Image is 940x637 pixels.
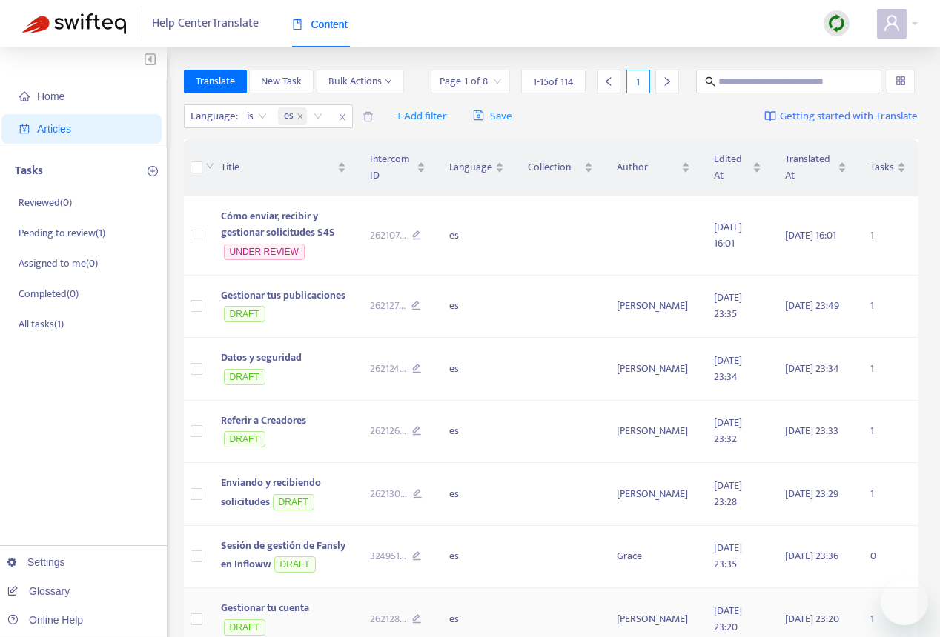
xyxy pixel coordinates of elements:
span: Save [473,107,512,125]
span: Getting started with Translate [780,108,918,125]
span: UNDER REVIEW [224,244,305,260]
p: Tasks [15,162,43,180]
span: delete [363,111,374,122]
span: Language : [185,105,240,127]
span: Cómo enviar, recibir y gestionar solicitudes S4S [221,207,335,241]
span: 262128 ... [370,611,406,627]
p: Pending to review ( 1 ) [19,225,105,241]
td: 0 [858,526,918,589]
a: Settings [7,556,65,568]
img: image-link [764,110,776,122]
span: 262127 ... [370,298,406,314]
a: Glossary [7,585,70,597]
span: DRAFT [273,494,314,510]
th: Tasks [858,139,918,196]
span: 324951 ... [370,548,406,564]
span: Bulk Actions [328,73,392,90]
td: [PERSON_NAME] [605,463,702,526]
span: 262126 ... [370,423,406,439]
button: + Add filter [385,104,458,128]
th: Edited At [702,139,772,196]
button: New Task [249,70,314,93]
td: es [437,401,516,464]
span: DRAFT [224,369,265,385]
span: 262124 ... [370,361,406,377]
span: Gestionar tus publicaciones [221,287,345,304]
span: [DATE] 23:20 [785,610,839,627]
iframe: Button to launch messaging window, conversation in progress [881,578,928,625]
th: Language [437,139,516,196]
th: Author [605,139,702,196]
td: 1 [858,401,918,464]
img: Swifteq [22,13,126,34]
span: search [705,76,715,87]
span: Sesión de gestión de Fansly en Infloww [221,537,345,573]
td: es [437,196,516,276]
span: [DATE] 23:35 [714,539,742,573]
span: 1 - 15 of 114 [533,74,574,90]
td: 1 [858,338,918,401]
td: Grace [605,526,702,589]
span: down [385,78,392,85]
span: [DATE] 23:34 [714,352,742,385]
span: [DATE] 23:34 [785,360,839,377]
span: Gestionar tu cuenta [221,599,309,616]
span: user [883,14,901,32]
span: Edited At [714,151,749,184]
span: es [284,107,294,125]
span: down [205,161,214,170]
p: Completed ( 0 ) [19,286,79,301]
th: Intercom ID [358,139,438,196]
img: sync.dc5367851b00ba804db3.png [827,14,846,33]
span: Help Center Translate [152,10,259,38]
span: DRAFT [224,306,265,322]
button: saveSave [462,104,523,128]
th: Collection [516,139,605,196]
span: [DATE] 23:33 [785,422,838,439]
span: New Task [261,73,302,90]
span: es [278,107,307,125]
th: Title [209,139,358,196]
span: Home [37,90,64,102]
td: es [437,526,516,589]
span: 262107 ... [370,227,406,244]
span: DRAFT [224,619,265,636]
a: Getting started with Translate [764,104,918,128]
span: Tasks [870,159,894,176]
a: Online Help [7,614,83,626]
span: [DATE] 23:49 [785,297,839,314]
p: Reviewed ( 0 ) [19,195,72,210]
span: plus-circle [148,166,158,176]
span: Translate [196,73,235,90]
button: Translate [184,70,247,93]
div: 1 [626,70,650,93]
span: 262130 ... [370,486,407,502]
span: [DATE] 23:32 [714,414,742,447]
td: es [437,338,516,401]
span: account-book [19,124,30,134]
td: 1 [858,196,918,276]
td: [PERSON_NAME] [605,401,702,464]
span: left [603,76,614,87]
span: Articles [37,123,71,135]
p: Assigned to me ( 0 ) [19,256,98,271]
td: [PERSON_NAME] [605,338,702,401]
span: Enviando y recibiendo solicitudes [221,474,321,510]
span: home [19,91,30,101]
td: 1 [858,463,918,526]
span: book [292,19,302,30]
span: Referir a Creadores [221,412,306,429]
td: 1 [858,276,918,338]
span: close [297,113,304,120]
span: + Add filter [396,107,447,125]
span: save [473,110,484,121]
span: close [333,108,352,126]
span: [DATE] 23:35 [714,289,742,322]
span: [DATE] 23:20 [714,602,742,636]
span: right [662,76,672,87]
button: Bulk Actionsdown [317,70,404,93]
span: DRAFT [274,556,316,573]
span: Author [617,159,678,176]
span: Content [292,19,348,30]
td: [PERSON_NAME] [605,276,702,338]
